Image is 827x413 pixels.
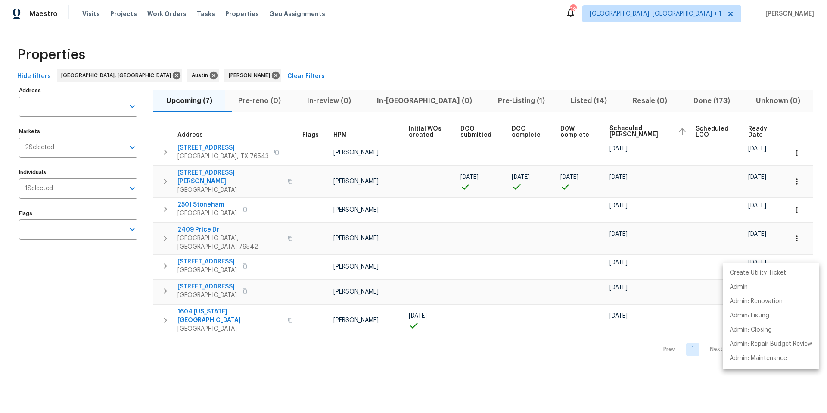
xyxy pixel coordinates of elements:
p: Create Utility Ticket [730,269,786,278]
p: Admin: Closing [730,325,772,335]
p: Admin [730,283,748,292]
p: Admin: Listing [730,311,769,320]
p: Admin: Repair Budget Review [730,340,812,349]
p: Admin: Renovation [730,297,783,306]
p: Admin: Maintenance [730,354,787,363]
